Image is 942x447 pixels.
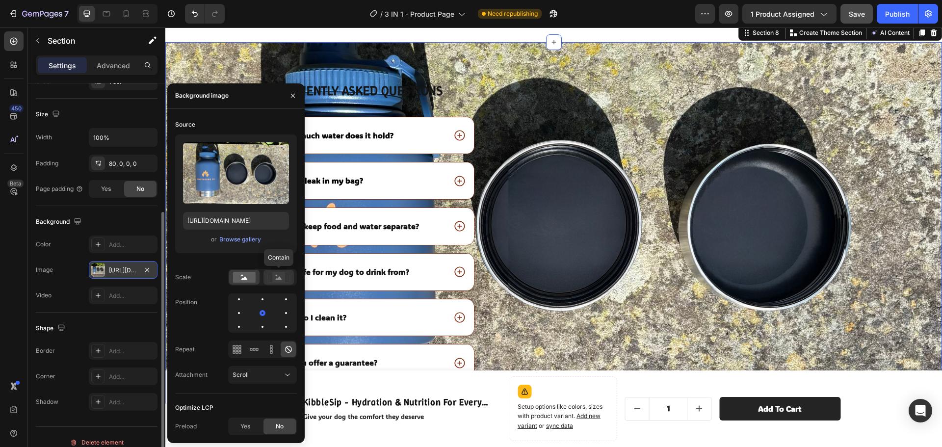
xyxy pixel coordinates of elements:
[109,398,155,407] div: Add...
[9,105,24,112] div: 450
[585,1,616,10] div: Section 8
[89,129,157,146] input: Auto
[114,103,228,113] span: How much water does it hold?
[185,4,225,24] div: Undo/Redo
[593,376,636,387] div: Add to cart
[64,8,69,20] p: 7
[109,347,155,356] div: Add...
[114,239,244,249] span: Is it safe for my dog to drink from?
[165,27,942,447] iframe: Design area
[240,422,250,431] span: Yes
[219,235,262,244] button: Browse gallery
[885,9,910,19] div: Publish
[36,159,58,168] div: Padding
[36,184,83,193] div: Page padding
[840,4,873,24] button: Save
[183,142,289,204] img: preview-image
[114,193,254,204] span: Can it keep food and water separate?
[877,4,918,24] button: Publish
[109,159,155,168] div: 80, 0, 0, 0
[36,240,51,249] div: Color
[7,180,24,187] div: Beta
[849,10,865,18] span: Save
[101,184,111,193] span: Yes
[109,291,155,300] div: Add...
[136,184,144,193] span: No
[36,215,83,229] div: Background
[380,9,383,19] span: /
[97,60,130,71] p: Advanced
[36,372,55,381] div: Corner
[385,9,454,19] span: 3 IN 1 - Product Page
[276,422,284,431] span: No
[522,370,546,393] button: increment
[233,371,249,378] span: Scroll
[36,265,53,274] div: Image
[175,120,195,129] div: Source
[484,370,523,393] input: quantity
[36,291,52,300] div: Video
[372,394,408,402] span: or
[36,108,62,121] div: Size
[4,4,73,24] button: 7
[48,35,128,47] p: Section
[109,372,155,381] div: Add...
[175,422,197,431] div: Preload
[352,375,444,403] p: Setup options like colors, sizes with product variant.
[175,345,195,354] div: Repeat
[36,397,58,406] div: Shadow
[49,60,76,71] p: Settings
[219,235,261,244] div: Browse gallery
[175,370,208,379] div: Attachment
[211,234,217,245] span: or
[488,9,538,18] span: Need republishing
[228,366,297,384] button: Scroll
[175,91,229,100] div: Background image
[175,273,191,282] div: Scale
[909,399,932,422] div: Open Intercom Messenger
[183,212,289,230] input: https://example.com/image.jpg
[634,1,697,10] p: Create Theme Section
[114,330,212,340] span: Do you offer a guarantee?
[742,4,837,24] button: 1 product assigned
[460,370,484,393] button: decrement
[36,133,52,142] div: Width
[36,346,55,355] div: Border
[381,394,408,402] span: sync data
[36,322,67,335] div: Shape
[751,9,814,19] span: 1 product assigned
[175,298,197,307] div: Position
[114,285,181,295] span: How do I clean it?
[109,240,155,249] div: Add...
[109,266,137,275] div: [URL][DOMAIN_NAME]
[175,403,213,412] div: Optimize LCP
[104,54,310,73] h2: Frequently asked questions
[114,148,198,158] span: Will it leak in my bag?
[554,369,675,394] button: Add to cart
